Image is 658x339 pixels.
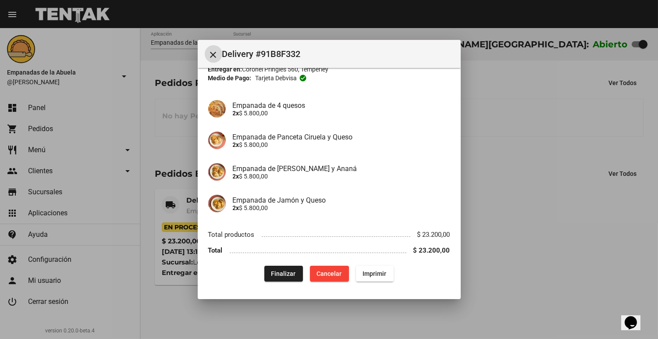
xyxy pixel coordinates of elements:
b: 2x [233,110,239,117]
h4: Empanada de Panceta Ciruela y Queso [233,133,450,141]
h4: Empanada de 4 quesos [233,101,450,110]
button: Cancelar [310,266,349,282]
b: 2x [233,173,239,180]
span: Finalizar [271,270,296,277]
p: $ 5.800,00 [233,110,450,117]
li: Total productos $ 23.200,00 [208,226,450,243]
mat-icon: Cerrar [208,50,219,60]
span: Delivery #91B8F332 [222,47,454,61]
p: $ 5.800,00 [233,204,450,211]
mat-icon: check_circle [299,74,307,82]
button: Finalizar [264,266,303,282]
li: Total $ 23.200,00 [208,243,450,259]
span: Tarjeta debvisa [255,74,297,82]
p: $ 5.800,00 [233,173,450,180]
button: Imprimir [356,266,394,282]
img: 72c15bfb-ac41-4ae4-a4f2-82349035ab42.jpg [208,195,226,212]
h4: Empanada de [PERSON_NAME] y Ananá [233,164,450,173]
div: Coronel Pringles 560, Temperley [208,65,450,74]
p: $ 5.800,00 [233,141,450,148]
strong: Medio de Pago: [208,74,252,82]
strong: Entregar en: [208,66,242,73]
h4: Empanada de Jamón y Queso [233,196,450,204]
iframe: chat widget [621,304,649,330]
b: 2x [233,204,239,211]
b: 2x [233,141,239,148]
img: a07d0382-12a7-4aaa-a9a8-9d363701184e.jpg [208,132,226,149]
span: Imprimir [363,270,387,277]
img: 363ca94e-5ed4-4755-8df0-ca7d50f4a994.jpg [208,100,226,118]
span: Cancelar [317,270,342,277]
button: Cerrar [205,45,222,63]
img: f79e90c5-b4f9-4d92-9a9e-7fe78b339dbe.jpg [208,163,226,181]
